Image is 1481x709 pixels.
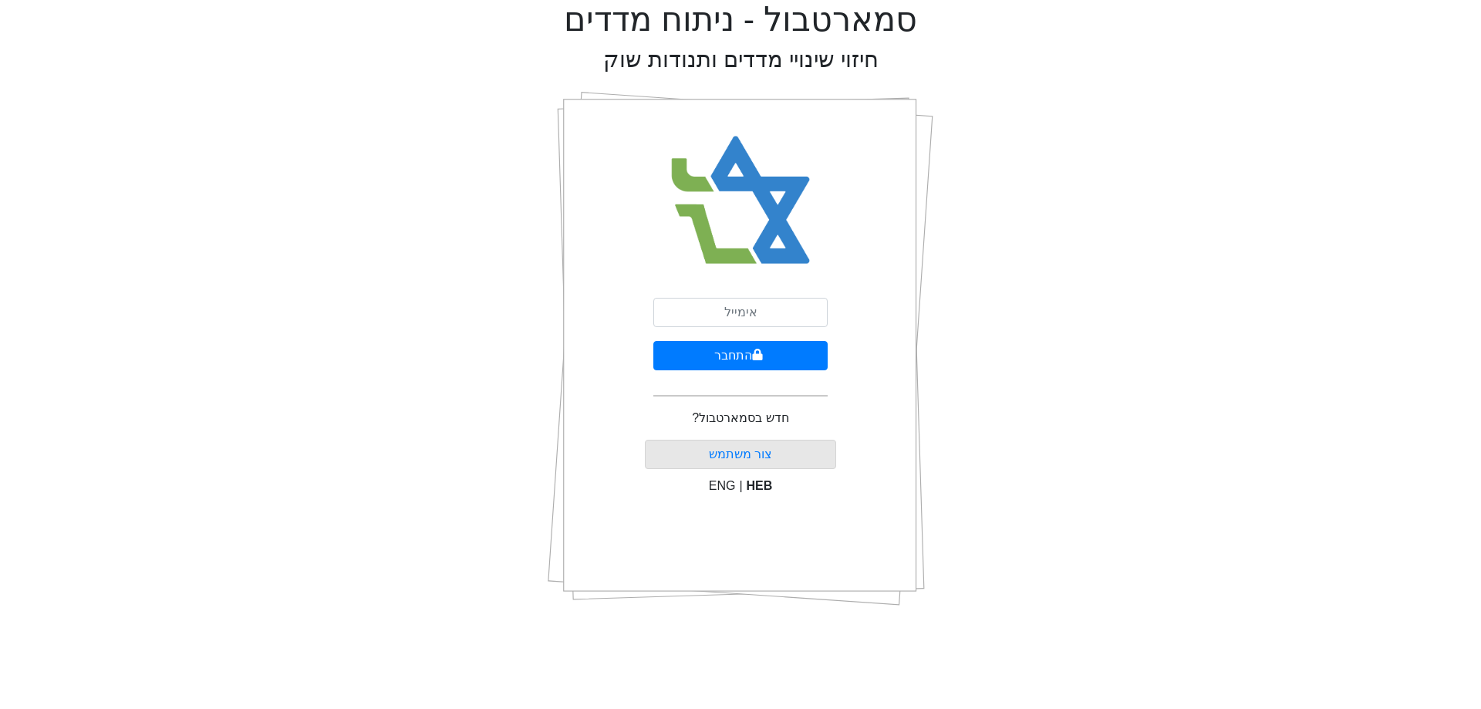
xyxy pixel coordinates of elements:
[739,479,742,492] span: |
[653,298,828,327] input: אימייל
[692,409,788,427] p: חדש בסמארטבול?
[657,116,825,285] img: Smart Bull
[603,46,879,73] h2: חיזוי שינויי מדדים ותנודות שוק
[653,341,828,370] button: התחבר
[709,479,736,492] span: ENG
[709,447,772,461] a: צור משתמש
[645,440,837,469] button: צור משתמש
[747,479,773,492] span: HEB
